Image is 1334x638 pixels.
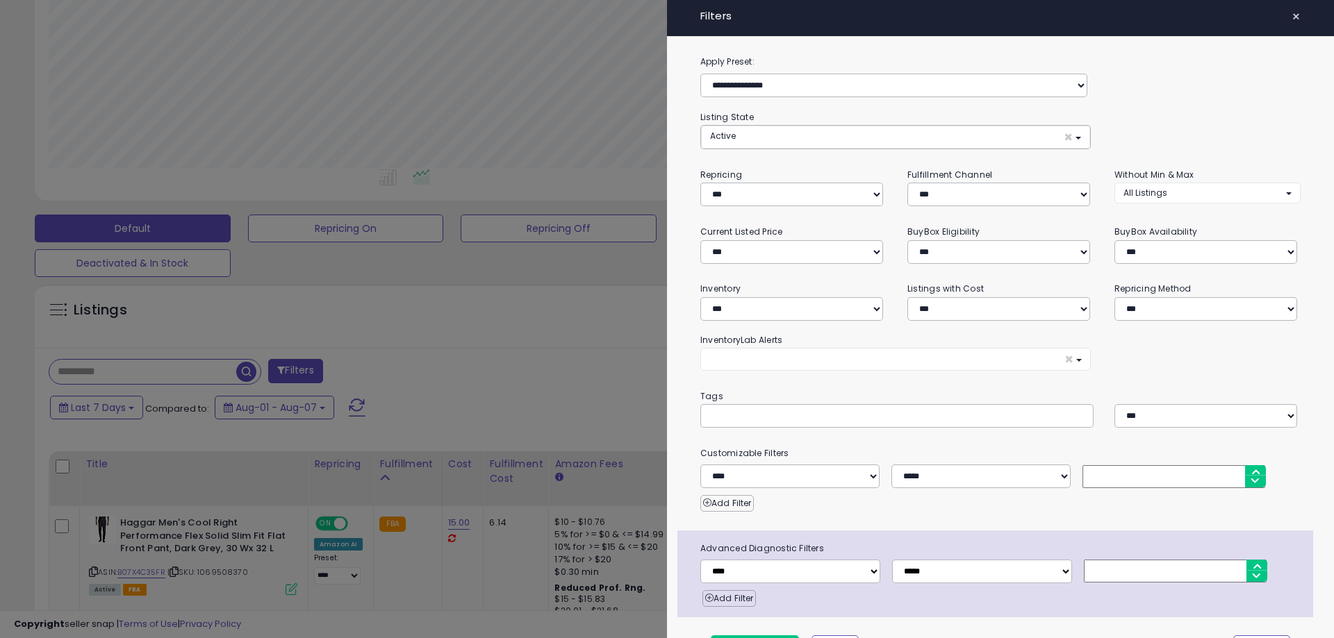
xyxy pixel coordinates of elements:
[1286,7,1306,26] button: ×
[690,541,1313,556] span: Advanced Diagnostic Filters
[700,226,782,237] small: Current Listed Price
[710,130,736,142] span: Active
[700,169,742,181] small: Repricing
[1114,283,1192,294] small: Repricing Method
[1064,352,1073,367] span: ×
[1114,169,1194,181] small: Without Min & Max
[690,389,1311,404] small: Tags
[690,54,1311,69] label: Apply Preset:
[1114,183,1301,203] button: All Listings
[702,590,756,607] button: Add Filter
[700,10,1301,22] h4: Filters
[700,348,1091,371] button: ×
[1114,226,1197,237] small: BuyBox Availability
[907,169,992,181] small: Fulfillment Channel
[700,111,754,123] small: Listing State
[700,334,782,346] small: InventoryLab Alerts
[700,283,741,294] small: Inventory
[701,126,1090,149] button: Active ×
[700,495,754,512] button: Add Filter
[1123,187,1167,199] span: All Listings
[907,226,980,237] small: BuyBox Eligibility
[1292,7,1301,26] span: ×
[907,283,984,294] small: Listings with Cost
[690,446,1311,461] small: Customizable Filters
[1064,130,1073,144] span: ×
